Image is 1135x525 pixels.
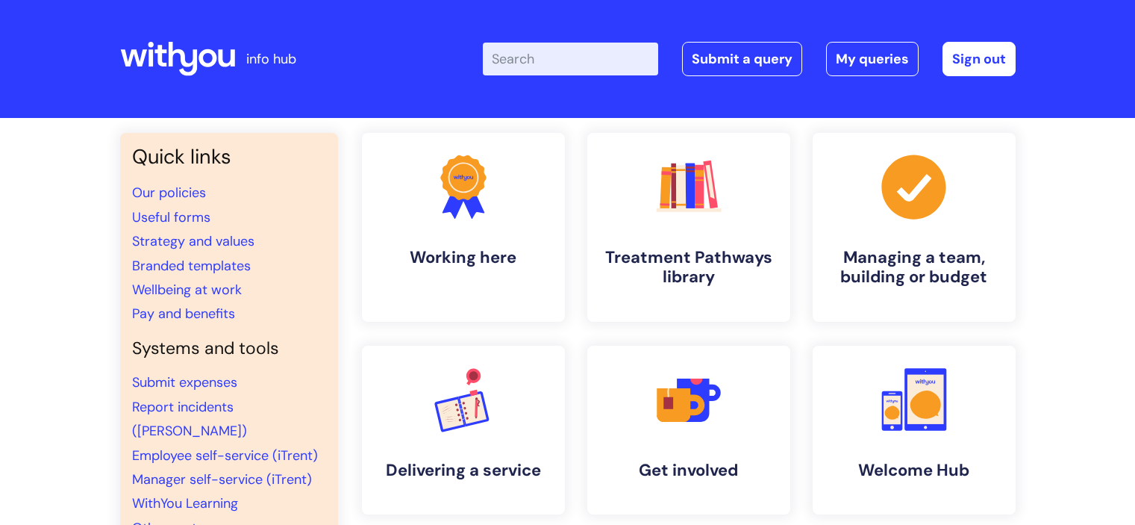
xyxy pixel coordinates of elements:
[132,257,251,275] a: Branded templates
[132,145,326,169] h3: Quick links
[132,373,237,391] a: Submit expenses
[483,42,1016,76] div: | -
[813,346,1016,515] a: Welcome Hub
[825,461,1004,480] h4: Welcome Hub
[587,346,790,515] a: Get involved
[374,248,553,267] h4: Working here
[132,470,312,488] a: Manager self-service (iTrent)
[132,281,242,299] a: Wellbeing at work
[132,398,247,440] a: Report incidents ([PERSON_NAME])
[599,248,778,288] h4: Treatment Pathways library
[483,43,658,75] input: Search
[132,494,238,512] a: WithYou Learning
[813,133,1016,322] a: Managing a team, building or budget
[825,248,1004,288] h4: Managing a team, building or budget
[132,232,254,250] a: Strategy and values
[942,42,1016,76] a: Sign out
[132,208,210,226] a: Useful forms
[362,346,565,515] a: Delivering a service
[132,184,206,202] a: Our policies
[132,305,235,323] a: Pay and benefits
[132,447,318,465] a: Employee self-service (iTrent)
[374,461,553,480] h4: Delivering a service
[682,42,802,76] a: Submit a query
[826,42,919,76] a: My queries
[132,338,326,359] h4: Systems and tools
[599,461,778,480] h4: Get involved
[362,133,565,322] a: Working here
[246,47,296,71] p: info hub
[587,133,790,322] a: Treatment Pathways library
